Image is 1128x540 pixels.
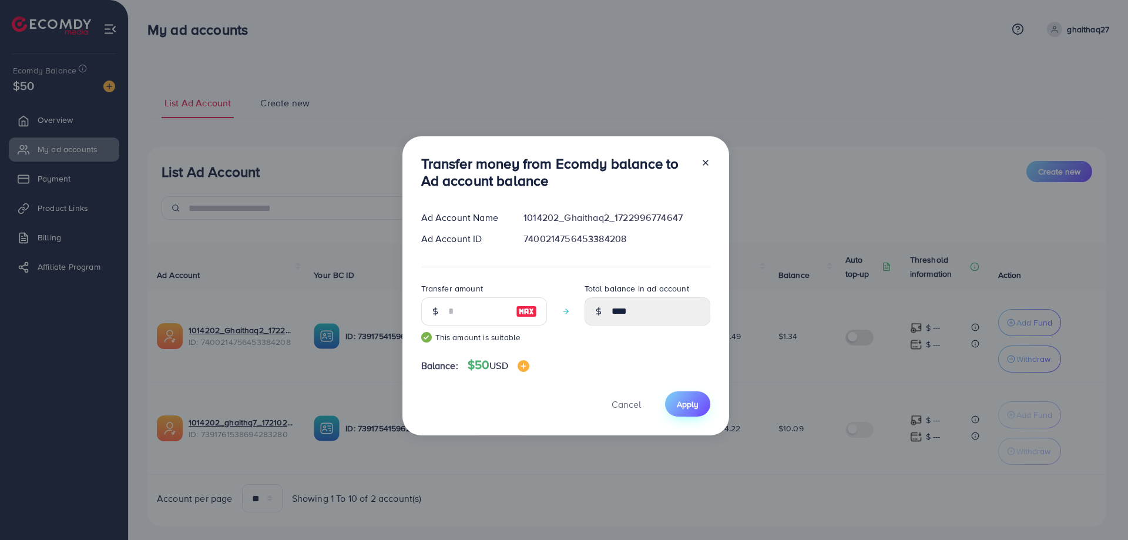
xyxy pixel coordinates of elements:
[514,211,719,224] div: 1014202_Ghaithaq2_1722996774647
[677,398,699,410] span: Apply
[421,331,547,343] small: This amount is suitable
[489,359,508,372] span: USD
[468,358,529,373] h4: $50
[665,391,710,417] button: Apply
[597,391,656,417] button: Cancel
[516,304,537,318] img: image
[412,232,515,246] div: Ad Account ID
[421,332,432,343] img: guide
[421,359,458,373] span: Balance:
[518,360,529,372] img: image
[585,283,689,294] label: Total balance in ad account
[412,211,515,224] div: Ad Account Name
[1078,487,1119,531] iframe: Chat
[612,398,641,411] span: Cancel
[514,232,719,246] div: 7400214756453384208
[421,283,483,294] label: Transfer amount
[421,155,691,189] h3: Transfer money from Ecomdy balance to Ad account balance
